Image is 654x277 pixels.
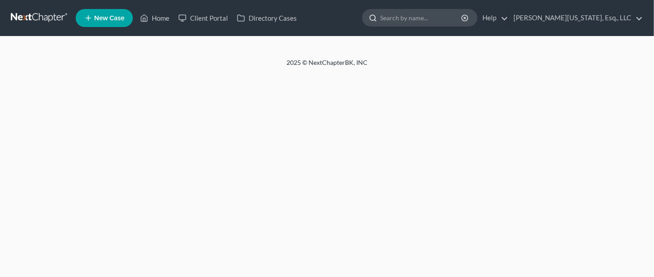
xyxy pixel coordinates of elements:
a: Directory Cases [232,10,301,26]
span: New Case [94,15,124,22]
div: 2025 © NextChapterBK, INC [70,58,584,74]
a: Client Portal [174,10,232,26]
a: Help [478,10,508,26]
a: Home [136,10,174,26]
a: [PERSON_NAME][US_STATE], Esq., LLC [509,10,643,26]
input: Search by name... [380,9,463,26]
